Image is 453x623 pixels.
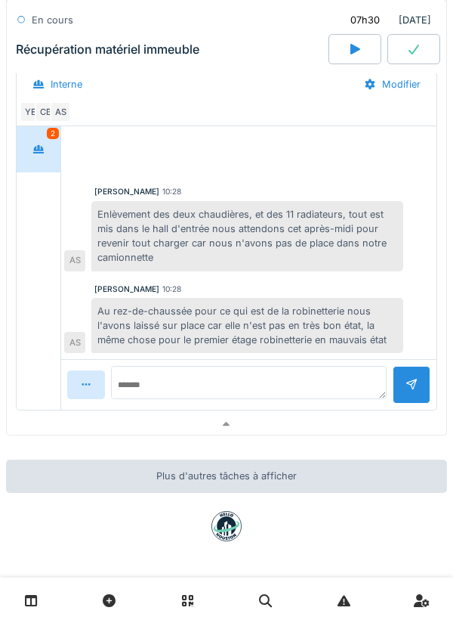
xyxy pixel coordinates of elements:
[64,332,85,353] div: AS
[91,298,403,354] div: Au rez-de-chaussée pour ce qui est de la robinetterie nous l'avons laissé sur place car elle n'es...
[211,511,242,541] img: badge-BVDL4wpA.svg
[6,460,447,492] div: Plus d'autres tâches à afficher
[50,101,71,122] div: AS
[20,101,41,122] div: YE
[35,101,56,122] div: CB
[350,13,380,27] div: 07h30
[162,284,181,295] div: 10:28
[94,284,159,295] div: [PERSON_NAME]
[94,186,159,197] div: [PERSON_NAME]
[16,42,199,57] div: Récupération matériel immeuble
[351,70,433,98] div: Modifier
[91,201,403,271] div: Enlèvement des deux chaudières, et des 11 radiateurs, tout est mis dans le hall d'entrée nous att...
[32,13,73,27] div: En cours
[64,250,85,271] div: AS
[162,186,181,197] div: 10:28
[51,77,82,91] div: Interne
[337,6,437,34] div: [DATE]
[47,128,59,139] div: 2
